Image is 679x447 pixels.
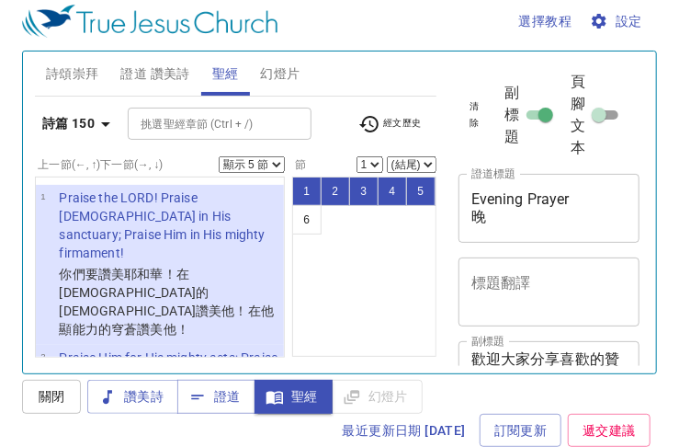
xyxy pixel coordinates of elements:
[571,71,589,159] span: 頁腳文本
[177,380,255,414] button: 證道
[255,380,333,414] button: 聖經
[321,177,350,206] button: 2
[115,54,145,63] p: 詩 Hymns
[120,63,189,86] span: 證道 讚美詩
[458,96,492,134] button: 清除
[137,322,189,337] wh7549: 讚美他
[98,322,189,337] wh5797: 的穹蒼
[38,159,163,170] label: 上一節 (←, ↑) 下一節 (→, ↓)
[59,285,274,337] wh410: 的[DEMOGRAPHIC_DATA]
[519,10,572,33] span: 選擇教程
[133,113,276,134] input: Type Bible Reference
[471,190,628,225] textarea: Evening Prayer 晚 [DEMOGRAPHIC_DATA]
[406,177,436,206] button: 5
[35,107,124,141] button: 詩篇 150
[512,5,580,39] button: 選擇教程
[37,385,66,408] span: 關閉
[46,63,99,86] span: 詩頌崇拜
[192,385,241,408] span: 證道
[40,351,45,361] span: 2
[176,322,189,337] wh1984: ！
[349,177,379,206] button: 3
[22,5,277,38] img: True Jesus Church
[22,380,81,414] button: 關閉
[343,419,466,442] span: 最近更新日期 [DATE]
[59,267,274,337] wh3050: ！在[DEMOGRAPHIC_DATA]
[292,177,322,206] button: 1
[358,113,422,135] span: 經文歷史
[59,267,274,337] wh1984: 耶和華
[470,98,481,132] span: 清除
[505,82,520,148] span: 副標題
[87,380,178,414] button: 讚美詩
[59,265,278,338] p: 你們要讚美
[40,191,45,201] span: 1
[59,349,278,404] p: Praise Him for His mighty acts; Praise Him according to His excellent greatness!
[594,10,642,33] span: 設定
[471,350,628,385] textarea: 歡迎大家分享喜歡的贊美詩或信仰體驗。
[347,110,433,138] button: 經文歷史
[378,177,407,206] button: 4
[261,63,300,86] span: 幻燈片
[586,5,650,39] button: 設定
[583,419,636,442] span: 遞交建議
[269,385,318,408] span: 聖經
[6,74,105,82] div: 歡迎大家分享喜歡的贊美詩或信仰體驗。
[212,63,239,86] span: 聖經
[42,112,95,135] b: 詩篇 150
[59,189,278,262] p: Praise the LORD! Praise [DEMOGRAPHIC_DATA] in His sanctuary; Praise Him in His mighty firmament!
[102,385,164,408] span: 讚美詩
[292,205,322,235] button: 6
[120,66,140,80] li: 503
[494,419,548,442] span: 訂閱更新
[292,159,307,170] label: 節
